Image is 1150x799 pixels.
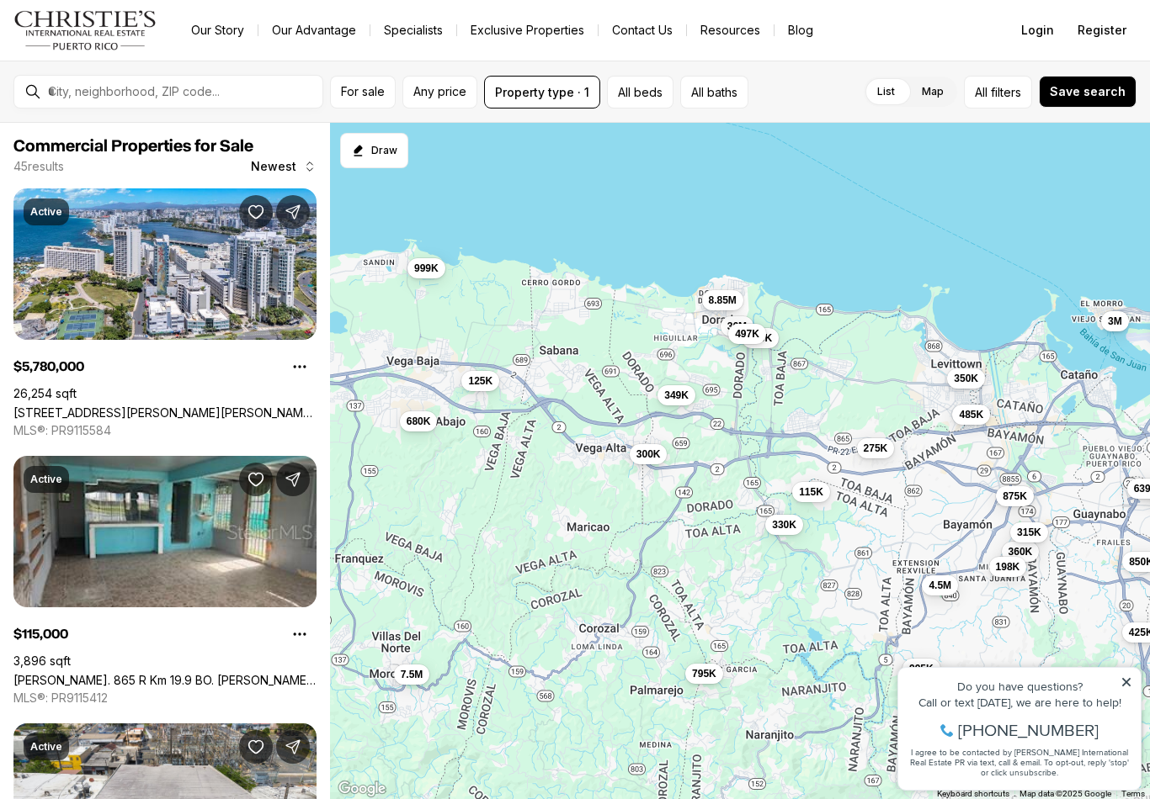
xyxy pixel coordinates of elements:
[330,76,396,108] button: For sale
[276,463,310,496] button: Share Property
[1078,24,1126,37] span: Register
[727,319,747,332] span: 36M
[239,463,273,496] button: Save Property: Carr. 865 R Km 19.9 BO. CANDELARIA
[13,10,157,50] img: logo
[370,19,456,42] a: Specialists
[69,79,210,96] span: [PHONE_NUMBER]
[13,673,317,687] a: Carr. 865 R Km 19.9 BO. CANDELARIA, TOA BAJA PR, 00949
[239,195,273,229] button: Save Property: 51 MUÑOZ RIVERA AVE, CORNER LOS ROSALES, LAS PALMERAS ST
[30,740,62,754] p: Active
[630,444,668,464] button: 300K
[947,368,985,389] button: 350K
[775,19,827,42] a: Blog
[1050,85,1126,98] span: Save search
[658,384,695,405] button: 349K
[1009,544,1033,558] span: 360K
[1017,525,1041,538] span: 315K
[664,388,689,401] span: 349K
[276,195,310,229] button: Share Property
[765,515,803,535] button: 330K
[721,315,753,336] button: 36M
[1101,311,1129,331] button: 3M
[407,415,431,428] span: 680K
[340,133,408,168] button: Start drawing
[283,350,317,384] button: Property options
[685,663,723,683] button: 795K
[954,372,978,385] span: 350K
[964,76,1032,108] button: Allfilters
[922,575,958,595] button: 4.5M
[748,331,773,344] span: 340K
[799,484,823,498] span: 115K
[1011,13,1064,47] button: Login
[1010,521,1048,542] button: 315K
[484,76,600,108] button: Property type · 1
[742,327,780,347] button: 340K
[30,205,62,219] p: Active
[989,556,1027,576] button: 198K
[401,667,423,680] span: 7.5M
[1002,541,1040,561] button: 360K
[864,441,888,454] span: 275K
[857,437,895,458] button: 275K
[735,327,759,341] span: 497K
[461,371,499,391] button: 125K
[702,289,743,310] button: 8.85M
[18,54,243,66] div: Call or text [DATE], we are here to help!
[1021,24,1054,37] span: Login
[792,481,830,501] button: 115K
[709,293,737,306] span: 8.85M
[258,19,370,42] a: Our Advantage
[13,160,64,173] p: 45 results
[394,664,430,684] button: 7.5M
[400,411,438,431] button: 680K
[402,76,477,108] button: Any price
[468,374,492,388] span: 125K
[241,150,327,183] button: Newest
[864,77,908,107] label: List
[283,617,317,651] button: Property options
[959,408,983,421] span: 485K
[413,85,466,98] span: Any price
[178,19,258,42] a: Our Story
[1108,315,1122,328] span: 3M
[607,76,673,108] button: All beds
[239,730,273,764] button: Save Property: 1108 LAS PALMAS AVE.
[1003,489,1027,502] span: 875K
[599,19,686,42] button: Contact Us
[21,103,240,135] span: I agree to be contacted by [PERSON_NAME] International Real Estate PR via text, call & email. To ...
[952,405,990,425] button: 485K
[692,666,716,680] span: 795K
[929,579,951,592] span: 4.5M
[414,261,439,274] span: 999K
[728,324,766,344] button: 497K
[457,19,598,42] a: Exclusive Properties
[687,19,774,42] a: Resources
[1039,76,1137,108] button: Save search
[30,473,62,486] p: Active
[13,405,317,420] a: 51 MUÑOZ RIVERA AVE, CORNER LOS ROSALES, LAS PALMERAS ST, SAN JUAN PR, 00901
[996,485,1034,505] button: 875K
[772,518,796,532] span: 330K
[341,85,385,98] span: For sale
[18,38,243,50] div: Do you have questions?
[996,559,1020,573] span: 198K
[1067,13,1137,47] button: Register
[636,447,661,461] span: 300K
[251,160,296,173] span: Newest
[276,730,310,764] button: Share Property
[680,76,748,108] button: All baths
[991,83,1021,101] span: filters
[908,77,957,107] label: Map
[13,138,253,155] span: Commercial Properties for Sale
[975,83,988,101] span: All
[407,257,445,278] button: 999K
